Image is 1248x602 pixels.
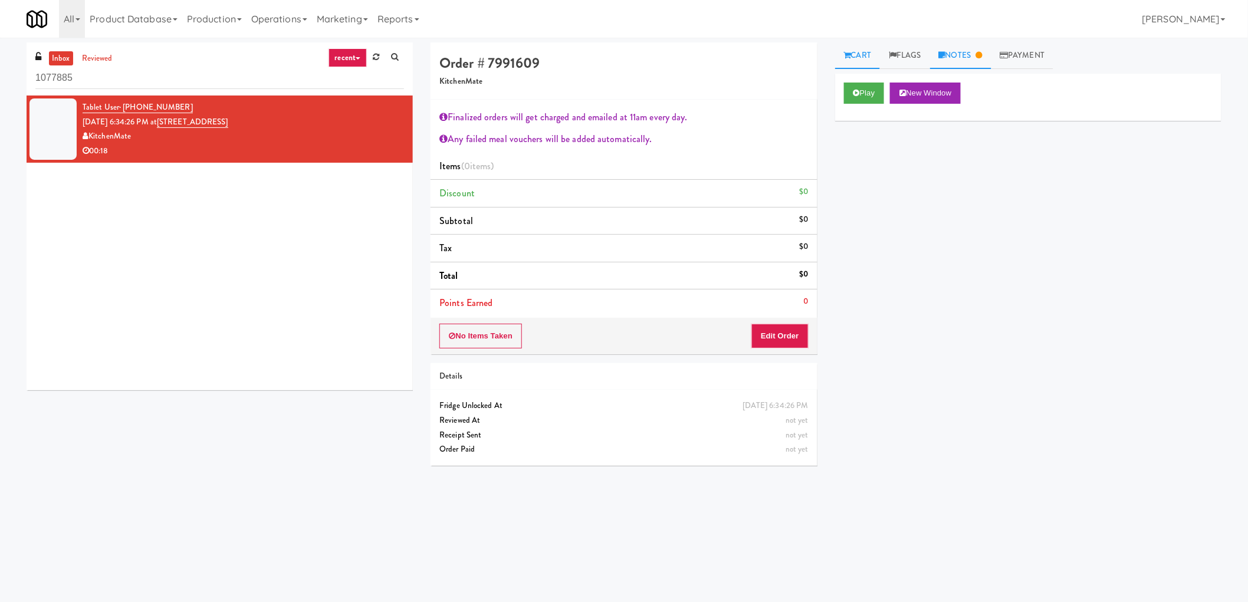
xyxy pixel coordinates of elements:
span: not yet [786,415,809,426]
button: No Items Taken [439,324,522,348]
div: [DATE] 6:34:26 PM [743,399,809,413]
div: 00:18 [83,144,404,159]
span: Items [439,159,494,173]
a: Cart [835,42,881,69]
span: not yet [786,443,809,455]
span: Points Earned [439,296,492,310]
h5: KitchenMate [439,77,808,86]
li: Tablet User· [PHONE_NUMBER][DATE] 6:34:26 PM at[STREET_ADDRESS]KitchenMate00:18 [27,96,413,163]
div: Reviewed At [439,413,808,428]
button: Edit Order [751,324,809,348]
a: inbox [49,51,73,66]
div: Fridge Unlocked At [439,399,808,413]
div: Receipt Sent [439,428,808,443]
a: reviewed [79,51,116,66]
span: Discount [439,186,475,200]
h4: Order # 7991609 [439,55,808,71]
a: Payment [991,42,1054,69]
div: Order Paid [439,442,808,457]
div: KitchenMate [83,129,404,144]
span: (0 ) [461,159,494,173]
a: recent [329,48,367,67]
button: Play [844,83,885,104]
input: Search vision orders [35,67,404,89]
div: $0 [799,239,808,254]
ng-pluralize: items [470,159,491,173]
div: Details [439,369,808,384]
span: not yet [786,429,809,440]
span: · [PHONE_NUMBER] [119,101,193,113]
div: Finalized orders will get charged and emailed at 11am every day. [439,108,808,126]
a: [STREET_ADDRESS] [157,116,228,128]
a: Notes [930,42,991,69]
span: Tax [439,241,452,255]
div: Any failed meal vouchers will be added automatically. [439,130,808,148]
span: [DATE] 6:34:26 PM at [83,116,157,127]
span: Subtotal [439,214,473,228]
img: Micromart [27,9,47,29]
button: New Window [890,83,961,104]
div: $0 [799,185,808,199]
div: 0 [804,294,809,309]
a: Flags [880,42,930,69]
span: Total [439,269,458,282]
div: $0 [799,267,808,282]
div: $0 [799,212,808,227]
a: Tablet User· [PHONE_NUMBER] [83,101,193,113]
